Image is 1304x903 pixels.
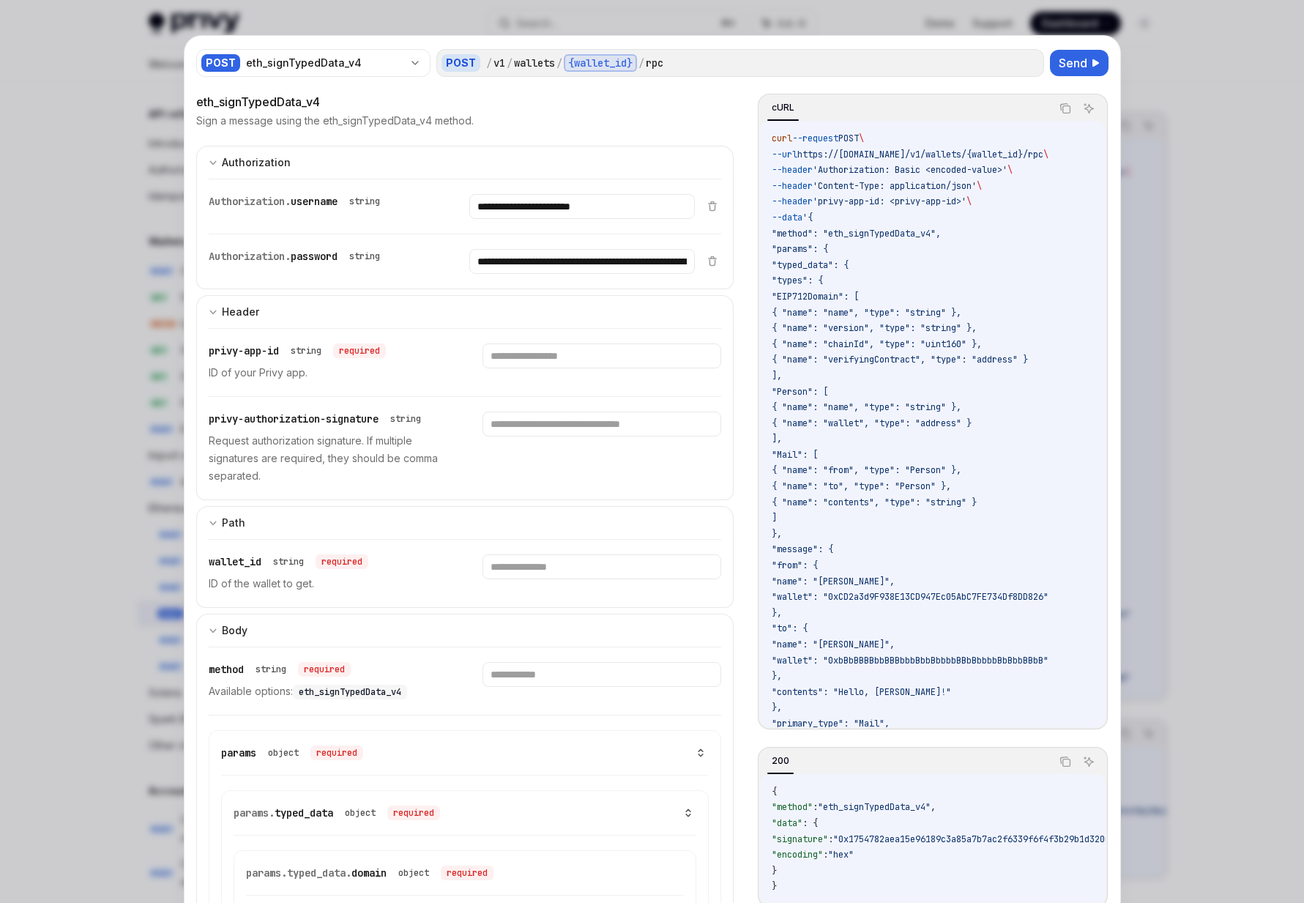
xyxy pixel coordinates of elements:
span: "wallet": "0xbBbBBBBbbBBBbbbBbbBbbbbBBbBbbbbBbBbbBBbB" [772,655,1048,666]
span: { "name": "wallet", "type": "address" } [772,417,972,429]
span: }, [772,702,782,713]
span: Authorization. [209,250,291,263]
span: --header [772,196,813,207]
span: { "name": "to", "type": "Person" }, [772,480,951,492]
span: params.typed_data. [246,866,351,880]
span: "types": { [772,275,823,286]
div: string [256,664,286,675]
span: 'Authorization: Basic <encoded-value>' [813,164,1007,176]
span: "method": "eth_signTypedData_v4", [772,228,941,239]
button: Copy the contents from the code block [1056,752,1075,771]
span: 'privy-app-id: <privy-app-id>' [813,196,966,207]
span: "contents": "Hello, [PERSON_NAME]!" [772,686,951,698]
span: ], [772,370,782,382]
div: params [221,746,363,760]
span: "typed_data": { [772,259,849,271]
span: Authorization. [209,195,291,208]
span: "EIP712Domain": [ [772,291,859,302]
span: }, [772,528,782,540]
span: --header [772,180,813,192]
span: } [772,865,777,877]
span: "encoding" [772,849,823,861]
span: : [823,849,828,861]
span: } [772,880,777,892]
button: Copy the contents from the code block [1056,99,1075,118]
span: "method" [772,801,813,813]
p: ID of your Privy app. [209,364,447,382]
div: eth_signTypedData_v4 [196,93,734,111]
button: Ask AI [1079,752,1098,771]
div: Path [222,514,245,532]
button: expand input section [196,614,734,647]
p: Available options: [209,683,447,700]
div: {wallet_id} [564,54,637,72]
span: typed_data [275,806,333,820]
span: { "name": "from", "type": "Person" }, [772,464,961,476]
div: params.typed_data [234,806,440,820]
span: "wallet": "0xCD2a3d9F938E13CD947Ec05AbC7FE734Df8DD826" [772,591,1048,603]
span: username [291,195,338,208]
div: required [310,746,363,760]
span: "Person": [ [772,386,828,398]
div: POST [442,54,480,72]
span: "eth_signTypedData_v4" [818,801,931,813]
span: 'Content-Type: application/json' [813,180,977,192]
div: Authorization.username [209,194,386,209]
div: Header [222,303,259,321]
span: { "name": "contents", "type": "string" } [772,497,977,508]
span: domain [351,866,387,880]
div: / [507,56,513,70]
div: privy-app-id [209,343,386,358]
p: Sign a message using the eth_signTypedData_v4 method. [196,114,474,128]
div: object [398,867,429,879]
div: POST [201,54,240,72]
span: "message": { [772,543,833,555]
button: Ask AI [1079,99,1098,118]
span: \ [1007,164,1013,176]
p: ID of the wallet to get. [209,575,447,592]
span: }, [772,670,782,682]
span: "signature" [772,833,828,845]
span: , [931,801,936,813]
div: / [638,56,644,70]
span: : [813,801,818,813]
span: params [221,746,256,759]
span: wallet_id [209,555,261,568]
span: "Mail": [ [772,449,818,461]
div: method [209,662,351,677]
div: string [390,413,421,425]
span: \ [966,196,972,207]
div: privy-authorization-signature [209,412,427,426]
span: --request [792,133,838,144]
span: "hex" [828,849,854,861]
div: params.typed_data.domain [246,866,493,880]
div: cURL [767,99,799,116]
div: required [333,343,386,358]
div: wallets [514,56,555,70]
span: \ [859,133,864,144]
span: --header [772,164,813,176]
span: "primary_type": "Mail", [772,718,890,729]
span: { "name": "chainId", "type": "uint160" }, [772,338,982,350]
div: required [441,866,493,880]
span: "params": { [772,243,828,255]
p: Request authorization signature. If multiple signatures are required, they should be comma separa... [209,432,447,485]
div: v1 [493,56,505,70]
span: "from": { [772,560,818,571]
span: "data" [772,817,802,829]
button: expand input section [196,146,734,179]
button: expand input section [196,506,734,539]
button: POSTeth_signTypedData_v4 [196,48,431,78]
span: { [772,786,777,798]
span: --url [772,149,797,160]
div: string [349,196,380,207]
div: object [345,807,376,819]
div: Authorization [222,154,291,171]
span: params. [234,806,275,820]
span: "to": { [772,623,808,634]
span: --data [772,212,802,223]
span: \ [1043,149,1048,160]
div: required [298,662,351,677]
span: https://[DOMAIN_NAME]/v1/wallets/{wallet_id}/rpc [797,149,1043,160]
span: privy-authorization-signature [209,412,379,426]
